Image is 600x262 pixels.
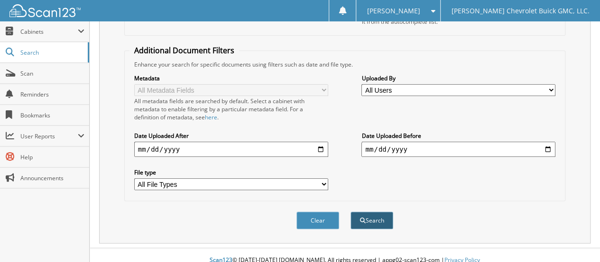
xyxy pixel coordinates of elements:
a: here [205,113,217,121]
span: [PERSON_NAME] [367,8,420,14]
span: Scan [20,69,84,78]
button: Search [351,212,393,229]
span: Search [20,49,83,57]
span: Help [20,153,84,161]
span: User Reports [20,132,78,140]
input: start [134,142,328,157]
span: Cabinets [20,28,78,36]
label: Metadata [134,74,328,82]
label: Uploaded By [361,74,555,82]
span: Bookmarks [20,111,84,119]
legend: Additional Document Filters [129,45,239,56]
span: Reminders [20,90,84,98]
span: [PERSON_NAME] Chevrolet Buick GMC, LLC. [451,8,589,14]
span: Announcements [20,174,84,182]
input: end [361,142,555,157]
label: Date Uploaded After [134,132,328,140]
iframe: Chat Widget [553,216,600,262]
label: Date Uploaded Before [361,132,555,140]
label: File type [134,168,328,176]
div: All metadata fields are searched by default. Select a cabinet with metadata to enable filtering b... [134,97,328,121]
img: scan123-logo-white.svg [9,4,81,17]
button: Clear [296,212,339,229]
div: Enhance your search for specific documents using filters such as date and file type. [129,60,560,68]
